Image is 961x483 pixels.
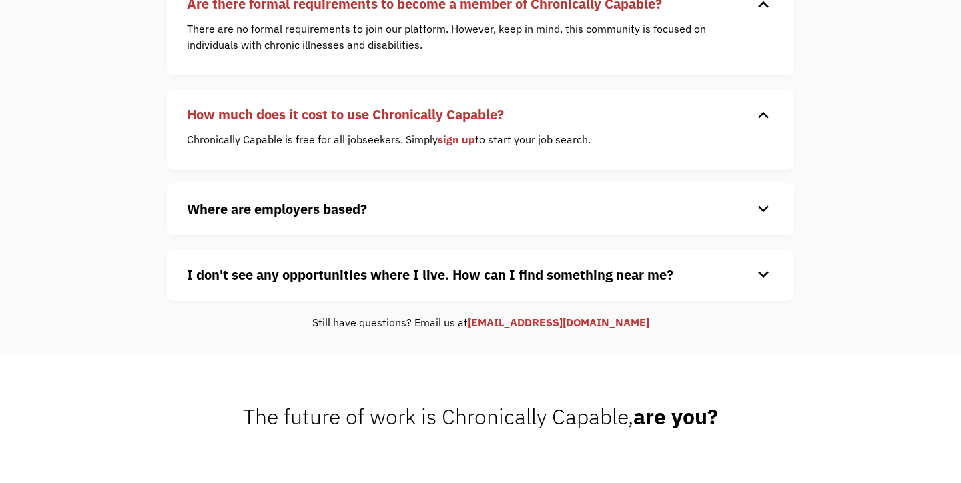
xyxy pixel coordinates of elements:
p: Chronically Capable is free for all jobseekers. Simply to start your job search. [187,131,754,147]
div: keyboard_arrow_down [753,199,774,219]
div: Still have questions? Email us at [167,314,794,330]
strong: I don't see any opportunities where I live. How can I find something near me? [187,266,673,284]
div: keyboard_arrow_down [753,265,774,285]
a: [EMAIL_ADDRESS][DOMAIN_NAME] [468,316,649,329]
strong: are you? [633,402,718,430]
p: There are no formal requirements to join our platform. However, keep in mind, this community is f... [187,21,754,53]
strong: How much does it cost to use Chronically Capable? [187,105,504,123]
strong: Where are employers based? [187,200,367,218]
span: The future of work is Chronically Capable, [243,402,718,430]
div: keyboard_arrow_down [753,105,774,125]
a: sign up [438,133,475,146]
